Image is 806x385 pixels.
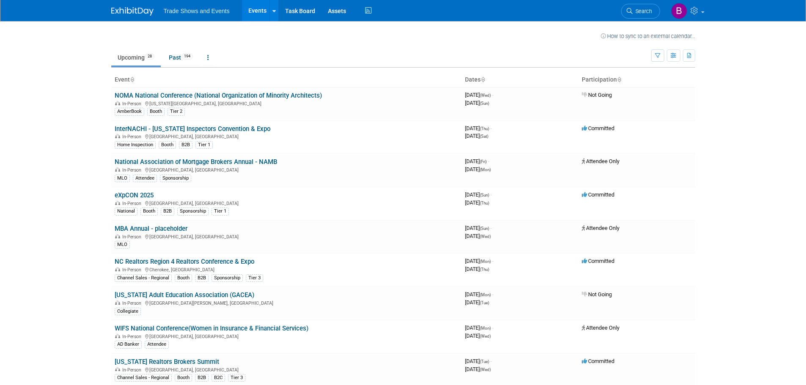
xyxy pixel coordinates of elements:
[465,366,491,372] span: [DATE]
[115,299,458,306] div: [GEOGRAPHIC_DATA][PERSON_NAME], [GEOGRAPHIC_DATA]
[115,300,120,305] img: In-Person Event
[212,208,229,215] div: Tier 1
[115,92,322,99] a: NOMA National Conference (National Organization of Minority Architects)
[480,326,491,330] span: (Mon)
[115,158,277,166] a: National Association of Mortgage Brokers Annual - NAMB
[480,134,488,139] span: (Sat)
[115,291,254,299] a: [US_STATE] Adult Education Association (GACEA)
[462,73,578,87] th: Dates
[465,291,493,298] span: [DATE]
[617,76,621,83] a: Sort by Participation Type
[115,308,141,315] div: Collegiate
[480,292,491,297] span: (Mon)
[465,133,488,139] span: [DATE]
[122,334,144,339] span: In-Person
[122,267,144,273] span: In-Person
[115,108,144,115] div: AmberBook
[122,201,144,206] span: In-Person
[465,191,492,198] span: [DATE]
[115,366,458,373] div: [GEOGRAPHIC_DATA], [GEOGRAPHIC_DATA]
[175,374,192,382] div: Booth
[465,358,492,364] span: [DATE]
[115,191,154,199] a: eXpCON 2025
[145,341,169,348] div: Attendee
[212,374,225,382] div: B2C
[115,267,120,271] img: In-Person Event
[582,291,612,298] span: Not Going
[490,191,492,198] span: -
[111,49,161,66] a: Upcoming28
[177,208,209,215] div: Sponsorship
[115,233,458,240] div: [GEOGRAPHIC_DATA], [GEOGRAPHIC_DATA]
[465,299,489,306] span: [DATE]
[582,92,612,98] span: Not Going
[122,234,144,240] span: In-Person
[212,274,243,282] div: Sponsorship
[115,241,130,248] div: MLO
[115,134,120,138] img: In-Person Event
[492,258,493,264] span: -
[115,101,120,105] img: In-Person Event
[582,225,619,231] span: Attendee Only
[578,73,695,87] th: Participation
[582,191,614,198] span: Committed
[465,92,493,98] span: [DATE]
[111,7,154,16] img: ExhibitDay
[161,208,174,215] div: B2B
[160,175,191,182] div: Sponsorship
[115,199,458,206] div: [GEOGRAPHIC_DATA], [GEOGRAPHIC_DATA]
[490,125,492,131] span: -
[115,274,172,282] div: Channel Sales - Regional
[115,201,120,205] img: In-Person Event
[115,208,138,215] div: National
[111,73,462,87] th: Event
[492,325,493,331] span: -
[175,274,192,282] div: Booth
[195,141,213,149] div: Tier 1
[115,325,308,332] a: WIFS National Conference(Women in Insurance & Financial Services)
[115,166,458,173] div: [GEOGRAPHIC_DATA], [GEOGRAPHIC_DATA]
[488,158,489,164] span: -
[601,33,695,39] a: How to sync to an external calendar...
[492,291,493,298] span: -
[115,358,219,366] a: [US_STATE] Realtors Brokers Summit
[115,234,120,238] img: In-Person Event
[145,53,154,60] span: 28
[130,76,134,83] a: Sort by Event Name
[122,167,144,173] span: In-Person
[133,175,157,182] div: Attendee
[168,108,185,115] div: Tier 2
[122,300,144,306] span: In-Person
[246,274,263,282] div: Tier 3
[480,267,489,272] span: (Thu)
[228,374,245,382] div: Tier 3
[115,374,172,382] div: Channel Sales - Regional
[671,3,687,19] img: Bobby DeSpain
[480,201,489,205] span: (Thu)
[492,92,493,98] span: -
[115,125,270,133] a: InterNACHI - [US_STATE] Inspectors Convention & Expo
[465,333,491,339] span: [DATE]
[122,367,144,373] span: In-Person
[159,141,176,149] div: Booth
[115,167,120,172] img: In-Person Event
[621,4,660,19] a: Search
[115,334,120,338] img: In-Person Event
[480,167,491,172] span: (Mon)
[195,374,209,382] div: B2B
[115,341,142,348] div: AD Banker
[147,108,165,115] div: Booth
[465,125,492,131] span: [DATE]
[480,93,491,98] span: (Wed)
[115,100,458,106] div: [US_STATE][GEOGRAPHIC_DATA], [GEOGRAPHIC_DATA]
[481,76,485,83] a: Sort by Start Date
[115,133,458,139] div: [GEOGRAPHIC_DATA], [GEOGRAPHIC_DATA]
[465,258,493,264] span: [DATE]
[480,234,491,239] span: (Wed)
[480,126,489,131] span: (Thu)
[465,158,489,164] span: [DATE]
[195,274,209,282] div: B2B
[115,367,120,371] img: In-Person Event
[182,53,193,60] span: 194
[582,325,619,331] span: Attendee Only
